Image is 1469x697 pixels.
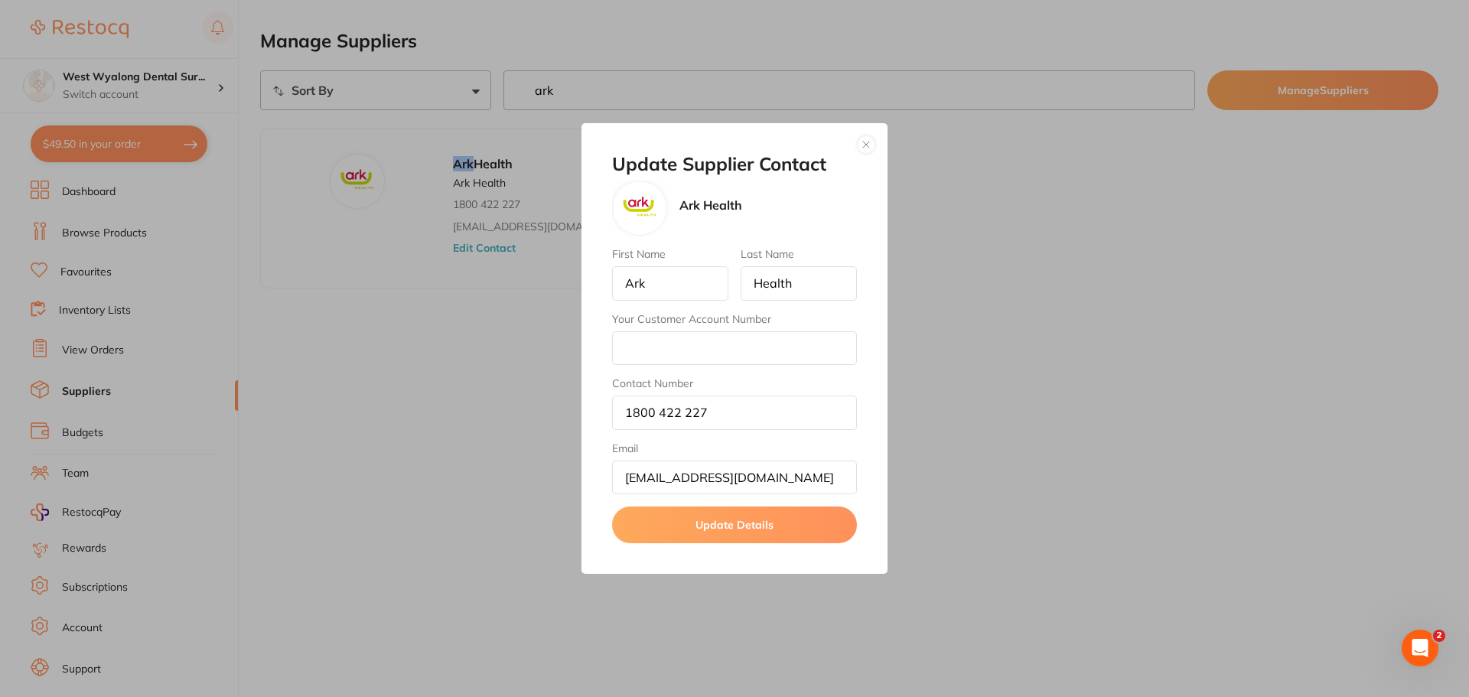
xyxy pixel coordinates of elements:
button: Update Details [612,506,857,543]
label: Email [612,442,857,454]
span: 2 [1433,630,1445,642]
label: Your Customer Account Number [612,313,857,325]
iframe: Intercom live chat [1402,630,1438,666]
img: Ark Health [621,195,658,221]
h2: Update Supplier Contact [612,154,857,175]
label: First Name [612,248,728,260]
label: Contact Number [612,377,857,389]
p: Ark Health [679,198,742,212]
label: Last Name [741,248,857,260]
